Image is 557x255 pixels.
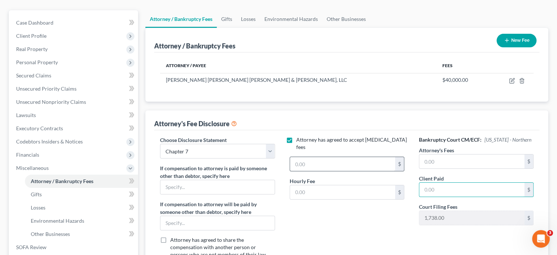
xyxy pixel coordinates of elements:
span: Secured Claims [16,72,51,79]
a: Unsecured Priority Claims [10,82,138,95]
span: Attorney / Bankruptcy Fees [31,178,93,184]
input: Specify... [160,180,274,194]
input: 0.00 [419,183,524,197]
label: Court Filing Fees [419,203,457,211]
a: Other Businesses [25,227,138,241]
div: $ [395,157,404,171]
div: $ [524,211,533,225]
span: Other Businesses [31,231,70,237]
input: 0.00 [419,154,524,168]
span: Attorney / Payee [166,63,206,68]
span: 3 [547,230,553,236]
a: Environmental Hazards [25,214,138,227]
a: Attorney / Bankruptcy Fees [25,175,138,188]
input: 0.00 [290,185,395,199]
span: Personal Property [16,59,58,65]
a: Attorney / Bankruptcy Fees [145,10,217,28]
div: $ [395,185,404,199]
span: Unsecured Priority Claims [16,85,77,92]
a: Losses [237,10,260,28]
span: [PERSON_NAME] [PERSON_NAME] [PERSON_NAME] & [PERSON_NAME], LLC [166,77,347,83]
span: SOFA Review [16,244,47,250]
span: Real Property [16,46,48,52]
a: SOFA Review [10,241,138,254]
span: Fees [442,63,453,68]
span: Unsecured Nonpriority Claims [16,99,86,105]
span: Miscellaneous [16,165,49,171]
a: Other Businesses [322,10,370,28]
iframe: Intercom live chat [532,230,550,248]
span: Losses [31,204,45,211]
h6: Bankruptcy Court CM/ECF: [419,136,534,143]
input: 0.00 [419,211,524,225]
span: [US_STATE] - Northern [484,136,531,143]
div: $ [524,183,533,197]
label: Client Paid [419,175,444,182]
label: Attorney's Fees [419,146,454,154]
span: Environmental Hazards [31,218,84,224]
a: Lawsuits [10,109,138,122]
input: 0.00 [290,157,395,171]
button: New Fee [497,34,536,47]
a: Executory Contracts [10,122,138,135]
div: Attorney's Fee Disclosure [154,119,237,128]
span: Case Dashboard [16,19,53,26]
a: Secured Claims [10,69,138,82]
span: Attorney has agreed to accept [MEDICAL_DATA] fees [296,136,407,150]
label: If compensation to attorney is paid by someone other than debtor, specify here [160,164,275,180]
div: $ [524,154,533,168]
span: Financials [16,152,39,158]
a: Losses [25,201,138,214]
a: Environmental Hazards [260,10,322,28]
a: Gifts [25,188,138,201]
label: If compensation to attorney will be paid by someone other than debtor, specify here [160,200,275,216]
span: $40,000.00 [442,77,468,83]
span: Gifts [31,191,42,197]
label: Choose Disclosure Statement [160,136,227,144]
span: Codebtors Insiders & Notices [16,138,83,145]
span: Client Profile [16,33,47,39]
div: Attorney / Bankruptcy Fees [154,41,235,50]
span: Lawsuits [16,112,36,118]
input: Specify... [160,216,274,230]
span: Executory Contracts [16,125,63,131]
a: Gifts [217,10,237,28]
label: Hourly Fee [290,177,315,185]
a: Unsecured Nonpriority Claims [10,95,138,109]
a: Case Dashboard [10,16,138,29]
